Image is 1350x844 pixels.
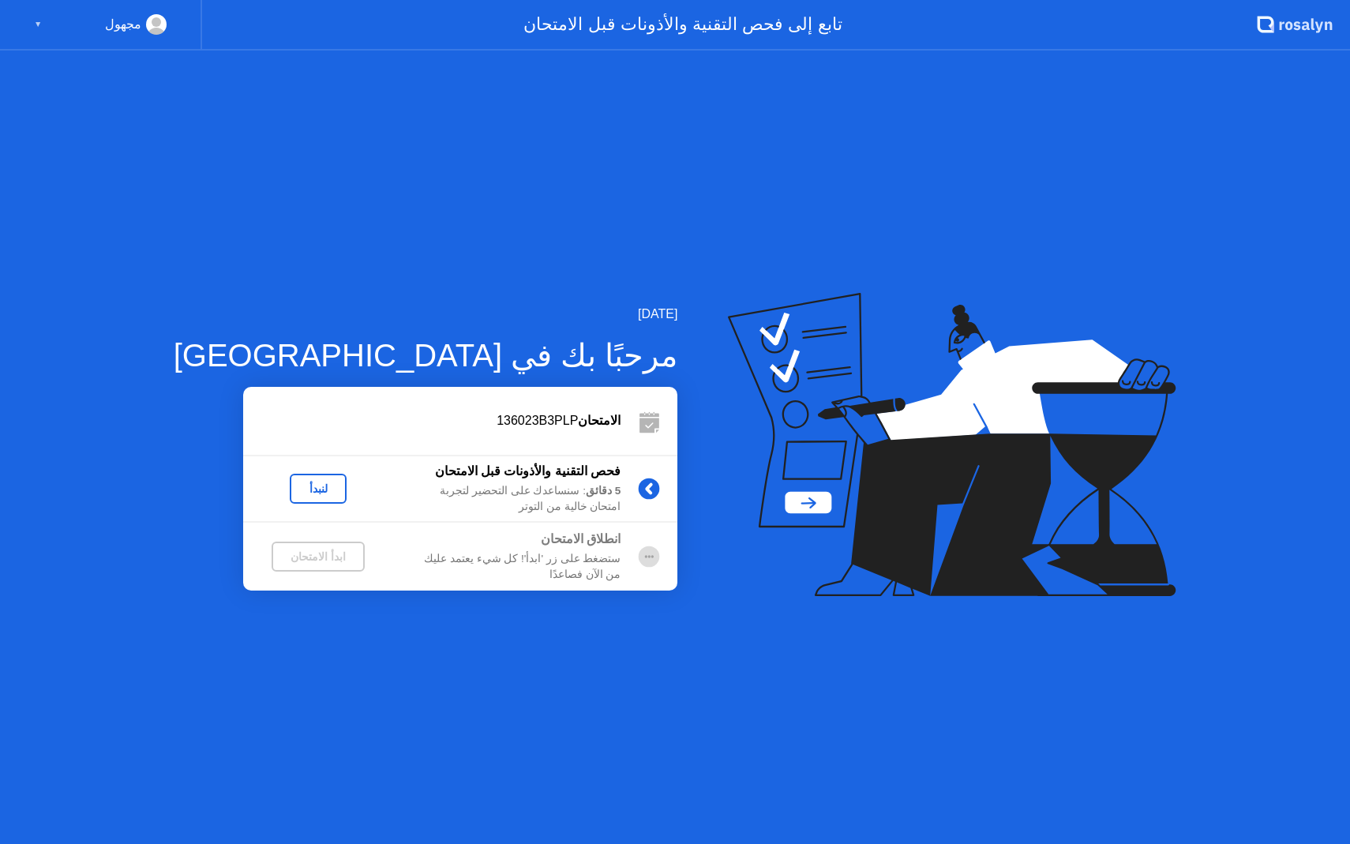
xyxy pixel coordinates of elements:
div: ▼ [34,14,42,35]
div: مرحبًا بك في [GEOGRAPHIC_DATA] [174,332,678,379]
button: ابدأ الامتحان [272,542,365,572]
div: ستضغط على زر 'ابدأ'! كل شيء يعتمد عليك من الآن فصاعدًا [393,551,621,583]
div: لنبدأ [296,482,340,495]
b: 5 دقائق [586,485,621,497]
div: ابدأ الامتحان [278,550,358,563]
div: 136023B3PLP [243,411,621,430]
b: فحص التقنية والأذونات قبل الامتحان [435,464,621,478]
b: انطلاق الامتحان [541,532,621,546]
button: لنبدأ [290,474,347,504]
div: [DATE] [174,305,678,324]
div: مجهول [105,14,141,35]
b: الامتحان [578,414,621,427]
div: : سنساعدك على التحضير لتجربة امتحان خالية من التوتر [393,483,621,516]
